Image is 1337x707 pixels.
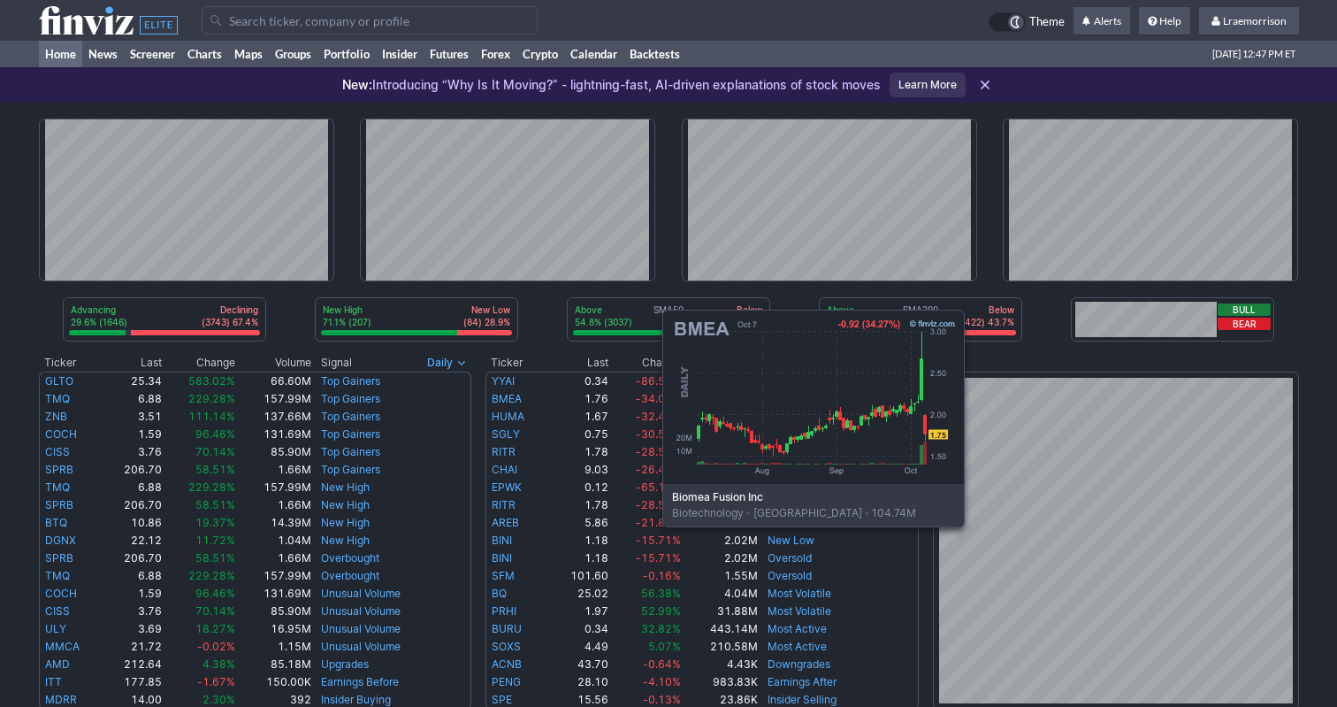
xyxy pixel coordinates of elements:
[188,569,235,582] span: 229.28%
[71,304,127,316] p: Advancing
[485,354,547,372] th: Ticker
[768,640,827,653] a: Most Active
[321,374,380,388] a: Top Gainers
[636,410,681,423] span: -32.46%
[564,41,623,67] a: Calendar
[547,585,609,603] td: 25.02
[768,622,827,635] a: Most Active
[768,587,831,600] a: Most Volatile
[1223,14,1287,27] span: Lraemorrison
[547,479,609,496] td: 0.12
[45,569,70,582] a: TMQ
[321,410,380,423] a: Top Gainers
[492,604,516,618] a: PRHI
[492,640,521,653] a: SOXS
[492,463,517,476] a: CHAI
[706,304,762,316] p: Below
[547,372,609,390] td: 0.34
[195,551,235,565] span: 58.51%
[682,603,759,620] td: 31.88M
[989,12,1065,32] a: Theme
[1218,318,1271,330] button: Bear
[102,372,163,390] td: 25.34
[423,354,471,372] button: Signals interval
[643,675,681,688] span: -4.10%
[682,620,759,638] td: 443.14M
[636,516,681,529] span: -21.87%
[492,392,522,405] a: BMEA
[825,304,1016,330] div: SMA200
[45,657,70,671] a: AMD
[609,354,682,372] th: Change
[321,604,401,618] a: Unusual Volume
[547,408,609,426] td: 1.67
[236,443,311,461] td: 85.90M
[682,656,759,673] td: 4.43K
[744,506,753,519] span: •
[236,549,311,567] td: 1.66M
[188,480,235,494] span: 229.28%
[643,657,681,671] span: -0.64%
[321,622,401,635] a: Unusual Volume
[768,551,812,565] a: Oversold
[102,408,163,426] td: 3.51
[236,585,311,603] td: 131.69M
[492,480,522,494] a: EPWK
[636,551,681,565] span: -15.71%
[636,392,681,405] span: -34.08%
[424,41,475,67] a: Futures
[492,657,522,671] a: ACNB
[376,41,424,67] a: Insider
[39,41,82,67] a: Home
[492,587,507,600] a: BQ
[547,549,609,567] td: 1.18
[45,640,80,653] a: MMCA
[45,551,73,565] a: SPRB
[82,41,124,67] a: News
[195,498,235,511] span: 58.51%
[195,604,235,618] span: 70.14%
[45,427,77,441] a: COCH
[342,77,372,92] span: New:
[163,354,237,372] th: Change
[39,354,103,372] th: Ticker
[197,640,235,653] span: -0.02%
[181,41,228,67] a: Charts
[321,463,380,476] a: Top Gainers
[547,532,609,549] td: 1.18
[188,410,235,423] span: 111.14%
[236,426,311,443] td: 131.69M
[195,445,235,458] span: 70.14%
[862,506,872,519] span: •
[547,603,609,620] td: 1.97
[643,693,681,706] span: -0.13%
[492,622,522,635] a: BURU
[45,622,66,635] a: ULY
[342,76,881,94] p: Introducing “Why Is It Moving?” - lightning-fast, AI-driven explanations of stock moves
[321,392,380,405] a: Top Gainers
[236,479,311,496] td: 157.99M
[463,316,510,328] p: (84) 28.9%
[195,587,235,600] span: 96.46%
[492,427,520,441] a: SGLY
[547,567,609,585] td: 101.60
[45,374,73,388] a: GLTO
[236,620,311,638] td: 16.95M
[102,532,163,549] td: 22.12
[45,410,67,423] a: ZNB
[195,622,235,635] span: 18.27%
[768,604,831,618] a: Most Volatile
[188,374,235,388] span: 583.02%
[547,390,609,408] td: 1.76
[636,534,681,547] span: -15.71%
[492,551,512,565] a: BINI
[321,534,370,547] a: New High
[236,603,311,620] td: 85.90M
[682,549,759,567] td: 2.02M
[45,675,62,688] a: ITT
[323,316,371,328] p: 71.1% (207)
[547,443,609,461] td: 1.78
[682,532,759,549] td: 2.02M
[45,604,70,618] a: CISS
[71,316,127,328] p: 29.6% (1646)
